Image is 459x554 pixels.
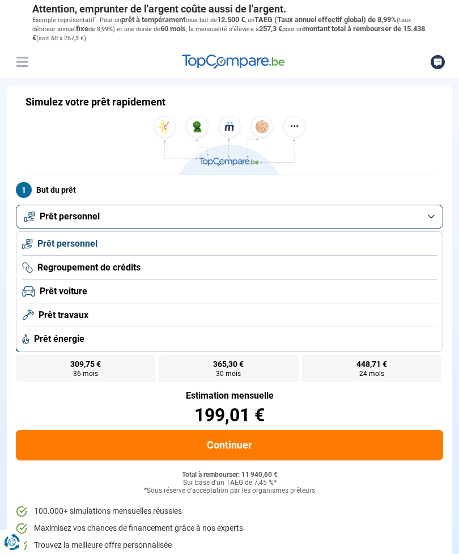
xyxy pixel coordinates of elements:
[216,370,241,377] span: 30 mois
[14,53,31,70] button: Menu
[16,479,443,487] div: Sur base d'un TAEG de 7,45 %*
[40,285,87,298] span: Prêt voiture
[16,487,443,495] div: *Sous réserve d'acceptation par les organismes prêteurs
[359,370,384,377] span: 24 mois
[16,391,443,400] div: Estimation mensuelle
[37,238,97,250] span: Prêt personnel
[76,24,88,33] span: fixe
[16,205,443,229] button: Prêt personnel
[37,261,141,274] span: Regroupement de crédits
[213,360,244,368] span: 365,30 €
[16,471,443,479] div: Total à rembourser: 11 940,60 €
[121,15,185,24] span: prêt à tempérament
[16,523,443,534] li: Maximisez vos chances de financement grâce à nos experts
[16,506,443,517] li: 100.000+ simulations mensuelles réussies
[16,182,443,198] label: But du prêt
[259,24,282,33] span: 257,3 €
[25,96,165,108] h1: Simulez votre prêt rapidement
[16,430,443,460] button: Continuer
[217,15,245,24] span: 12.500 €
[32,3,427,15] p: Attention, emprunter de l'argent coûte aussi de l'argent.
[16,540,443,551] li: Trouvez la meilleure offre personnalisée
[32,24,425,42] span: montant total à rembourser de 15.438 €
[34,333,84,345] span: Prêt énergie
[254,15,397,24] span: TAEG (Taux annuel effectif global) de 8,99%
[16,406,443,424] div: 199,01 €
[73,370,98,377] span: 36 mois
[32,15,427,43] p: Exemple représentatif : Pour un tous but de , un (taux débiteur annuel de 8,99%) et une durée de ...
[40,210,100,223] span: Prêt personnel
[182,54,284,69] img: TopCompare
[150,116,309,175] img: TopCompare.be
[39,309,88,322] span: Prêt travaux
[356,360,387,368] span: 448,71 €
[70,360,101,368] span: 309,75 €
[160,24,186,33] span: 60 mois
